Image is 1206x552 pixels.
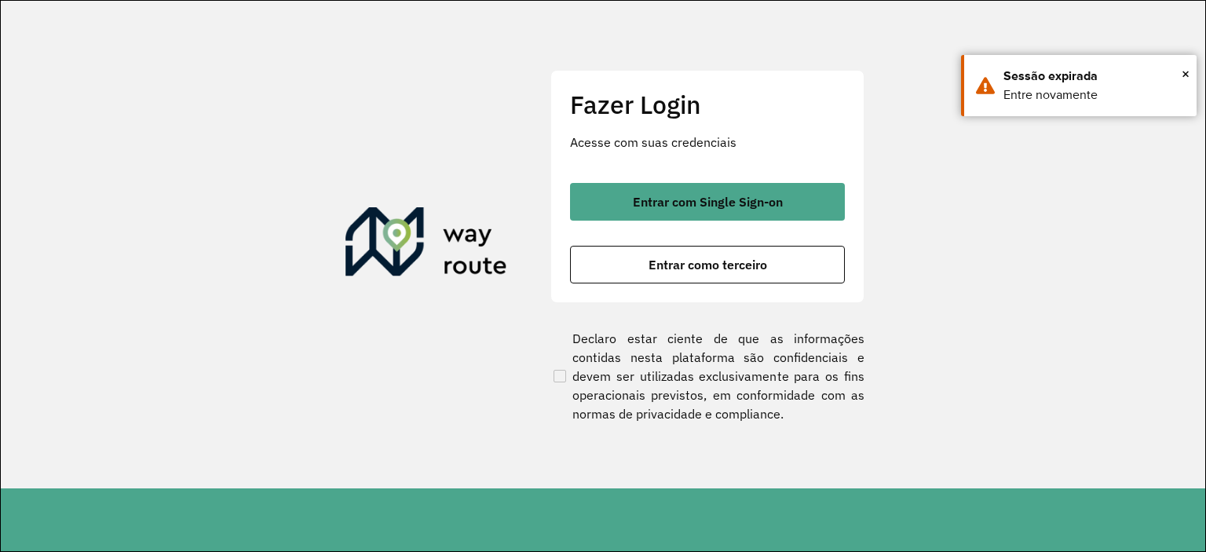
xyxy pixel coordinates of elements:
div: Entre novamente [1003,86,1185,104]
label: Declaro estar ciente de que as informações contidas nesta plataforma são confidenciais e devem se... [550,329,864,423]
p: Acesse com suas credenciais [570,133,845,152]
img: Roteirizador AmbevTech [345,207,507,283]
div: Sessão expirada [1003,67,1185,86]
span: × [1182,62,1190,86]
span: Entrar com Single Sign-on [633,196,783,208]
h2: Fazer Login [570,90,845,119]
button: button [570,246,845,283]
button: Close [1182,62,1190,86]
span: Entrar como terceiro [649,258,767,271]
button: button [570,183,845,221]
